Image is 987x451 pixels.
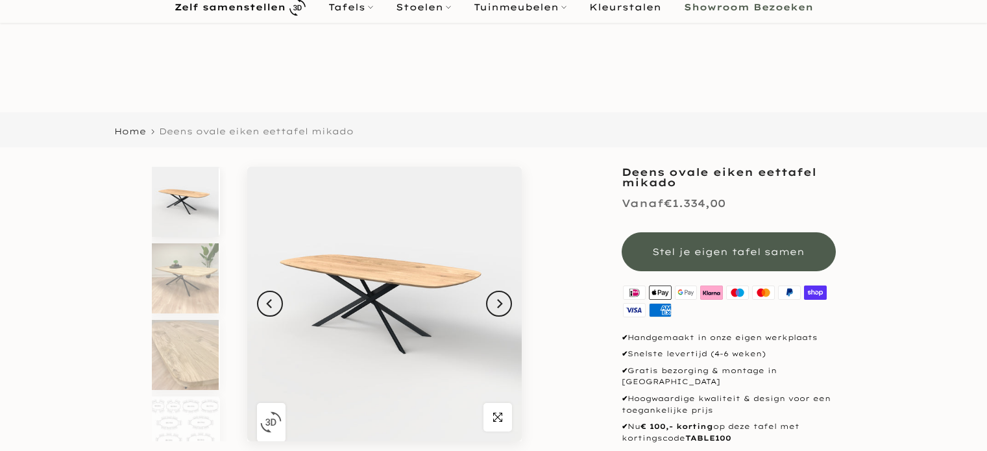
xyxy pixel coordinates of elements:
strong: ✔ [622,349,628,358]
img: paypal [776,284,802,302]
span: Stel je eigen tafel samen [652,246,805,258]
a: Home [114,127,146,136]
strong: TABLE100 [685,433,731,443]
strong: ✔ [622,333,628,342]
img: apple pay [647,284,673,302]
strong: ✔ [622,366,628,375]
div: €1.334,00 [622,194,725,213]
p: Gratis bezorging & montage in [GEOGRAPHIC_DATA] [622,365,836,388]
span: Vanaf [622,197,664,210]
span: Deens ovale eiken eettafel mikado [159,126,354,136]
strong: ✔ [622,422,628,431]
p: Handgemaakt in onze eigen werkplaats [622,332,836,344]
h1: Deens ovale eiken eettafel mikado [622,167,836,188]
img: master [751,284,777,302]
img: google pay [673,284,699,302]
img: klarna [699,284,725,302]
b: Zelf samenstellen [175,3,286,12]
img: ideal [622,284,648,302]
img: 3D_icon.svg [260,411,282,433]
strong: ✔ [622,394,628,403]
button: Next [486,291,512,317]
img: Eettafel eikenhout deens ovaal - mikado tafelpoot zwart [152,243,219,313]
p: Nu op deze tafel met kortingscode [622,421,836,444]
img: maestro [725,284,751,302]
strong: € 100,- korting [640,422,713,431]
b: Showroom Bezoeken [684,3,813,12]
img: visa [622,302,648,319]
p: Snelste levertijd (4-6 weken) [622,348,836,360]
button: Stel je eigen tafel samen [622,232,836,271]
iframe: toggle-frame [1,385,66,450]
button: Previous [257,291,283,317]
img: shopify pay [802,284,828,302]
p: Hoogwaardige kwaliteit & design voor een toegankelijke prijs [622,393,836,416]
img: american express [647,302,673,319]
